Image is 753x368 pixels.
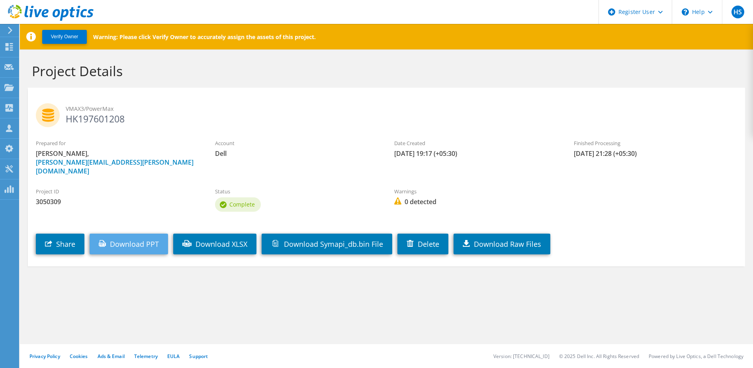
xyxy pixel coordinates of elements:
a: Support [189,353,208,360]
label: Prepared for [36,139,199,147]
li: Version: [TECHNICAL_ID] [493,353,550,360]
a: Ads & Email [98,353,125,360]
label: Finished Processing [574,139,737,147]
a: Download XLSX [173,234,256,254]
a: Telemetry [134,353,158,360]
a: Privacy Policy [29,353,60,360]
span: Complete [229,201,255,208]
h2: HK197601208 [36,103,737,123]
label: Status [215,187,378,195]
span: [DATE] 21:28 (+05:30) [574,149,737,158]
a: Download PPT [90,234,168,254]
a: Download Raw Files [454,234,550,254]
label: Account [215,139,378,147]
span: VMAX3/PowerMax [66,104,737,113]
button: Verify Owner [42,30,87,44]
li: Powered by Live Optics, a Dell Technology [649,353,743,360]
span: Dell [215,149,378,158]
span: 3050309 [36,197,199,206]
span: [DATE] 19:17 (+05:30) [394,149,557,158]
label: Warnings [394,187,557,195]
label: Project ID [36,187,199,195]
svg: \n [682,8,689,16]
span: [PERSON_NAME], [36,149,199,175]
a: EULA [167,353,180,360]
p: Warning: Please click Verify Owner to accurately assign the assets of this project. [93,33,316,41]
span: 0 detected [394,197,557,206]
li: © 2025 Dell Inc. All Rights Reserved [559,353,639,360]
label: Date Created [394,139,557,147]
a: Cookies [70,353,88,360]
a: [PERSON_NAME][EMAIL_ADDRESS][PERSON_NAME][DOMAIN_NAME] [36,158,194,175]
a: Delete [397,234,448,254]
span: HS [731,6,744,18]
a: Download Symapi_db.bin File [262,234,392,254]
h1: Project Details [32,63,737,79]
a: Share [36,234,84,254]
